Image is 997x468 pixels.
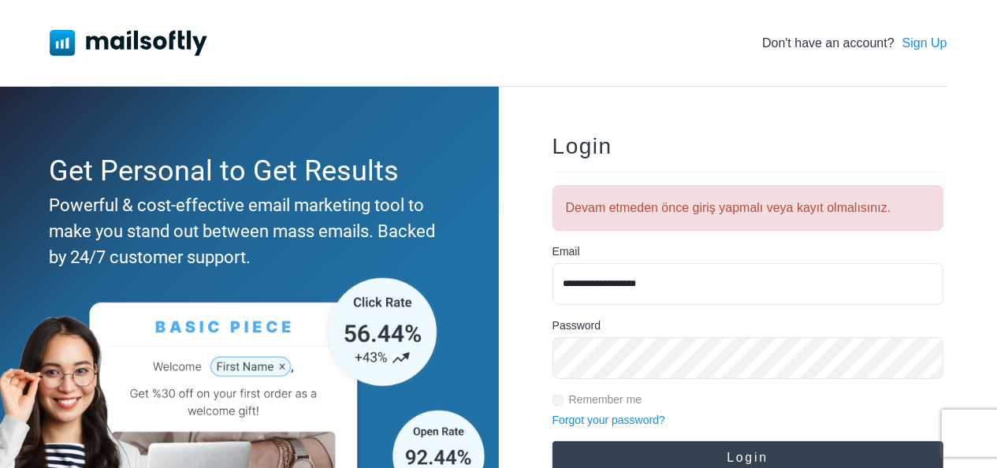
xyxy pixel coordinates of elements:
[762,34,947,53] div: Don't have an account?
[552,243,580,260] label: Email
[552,318,601,334] label: Password
[552,414,665,426] a: Forgot your password?
[49,192,441,270] div: Powerful & cost-effective email marketing tool to make you stand out between mass emails. Backed ...
[902,34,947,53] a: Sign Up
[49,150,441,192] div: Get Personal to Get Results
[552,185,943,231] div: Devam etmeden önce giriş yapmalı veya kayıt olmalısınız.
[552,134,612,158] span: Login
[569,392,642,408] label: Remember me
[50,30,207,55] img: Mailsoftly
